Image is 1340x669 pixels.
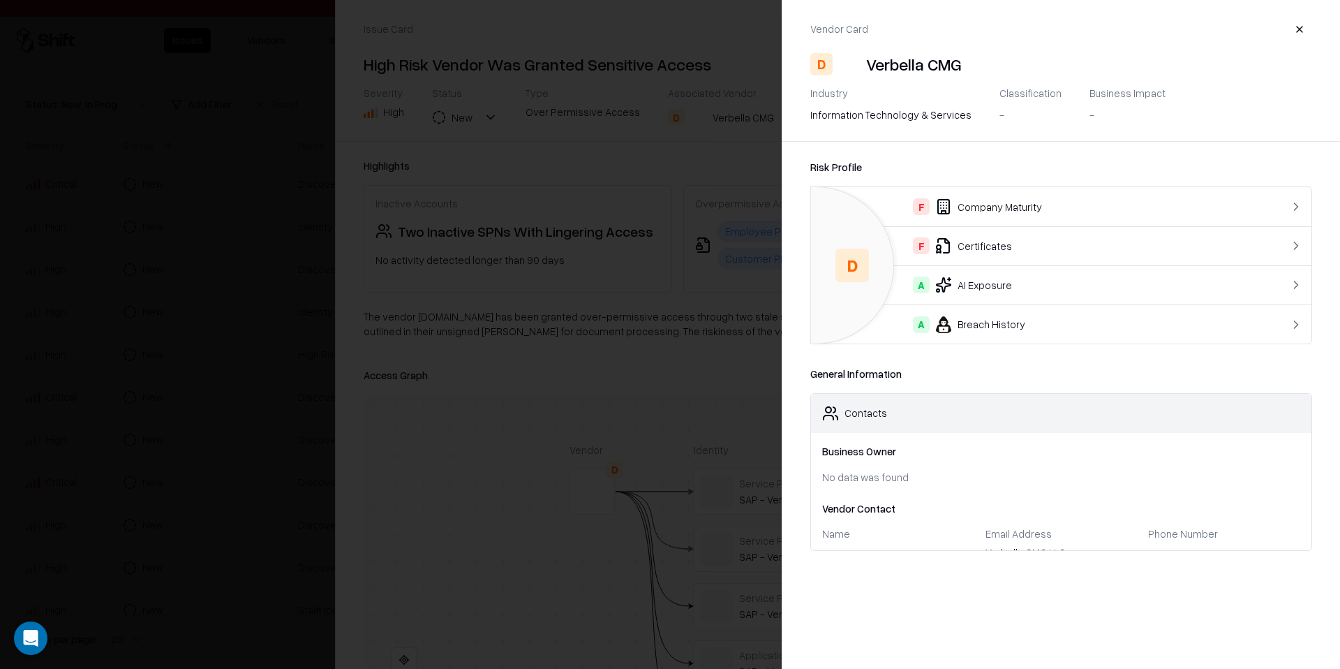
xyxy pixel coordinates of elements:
div: Classification [999,87,1062,99]
p: Vendor Card [810,22,868,36]
div: D [835,249,869,282]
div: Verbella CMG [866,53,962,75]
div: D [810,53,833,75]
div: - [822,545,974,560]
div: A [913,277,930,293]
div: F [913,198,930,215]
div: - [1148,545,1300,560]
div: information technology & services [810,108,971,122]
div: Industry [810,87,971,99]
div: Certificates [822,237,1244,254]
div: Company Maturity [822,198,1244,215]
div: Email Address [985,527,1138,540]
div: No data was found [822,470,1300,485]
div: Vendor Contact [822,501,1300,516]
div: Verbella CMG LLC [985,545,1138,565]
div: General Information [810,367,1312,381]
div: - [1089,108,1094,122]
img: Verbella CMG [838,53,861,75]
div: A [913,316,930,333]
div: F [913,237,930,254]
div: AI Exposure [822,277,1244,293]
div: - [999,108,1004,122]
div: Business Owner [822,444,1300,459]
div: Name [822,527,974,540]
div: Phone Number [1148,527,1300,540]
div: Risk Profile [810,159,1312,175]
div: Breach History [822,316,1244,333]
div: Business Impact [1089,87,1166,99]
div: Contacts [844,406,887,420]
